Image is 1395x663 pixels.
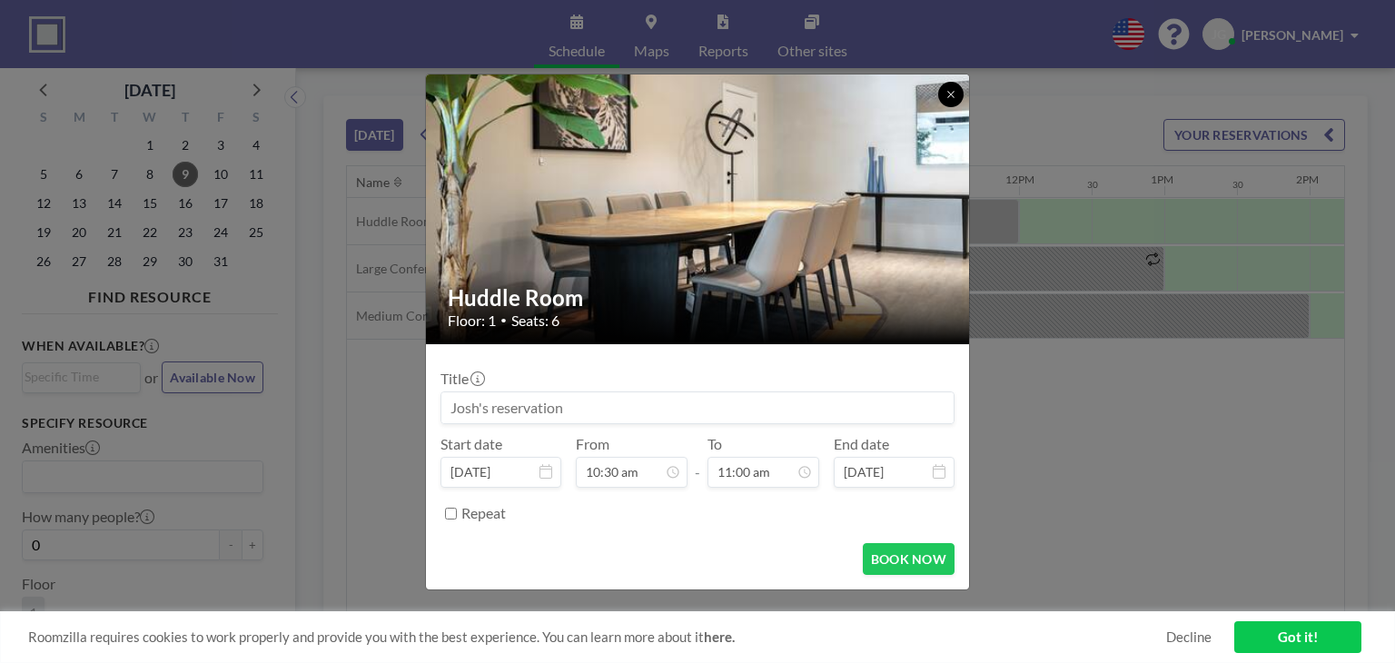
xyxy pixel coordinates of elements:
[28,628,1166,646] span: Roomzilla requires cookies to work properly and provide you with the best experience. You can lea...
[426,27,971,391] img: 537.jpg
[863,543,955,575] button: BOOK NOW
[704,628,735,645] a: here.
[834,435,889,453] label: End date
[440,370,483,388] label: Title
[1234,621,1361,653] a: Got it!
[707,435,722,453] label: To
[448,312,496,330] span: Floor: 1
[1166,628,1212,646] a: Decline
[461,504,506,522] label: Repeat
[511,312,559,330] span: Seats: 6
[448,284,949,312] h2: Huddle Room
[440,435,502,453] label: Start date
[695,441,700,481] span: -
[441,392,954,423] input: Josh's reservation
[576,435,609,453] label: From
[500,313,507,327] span: •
